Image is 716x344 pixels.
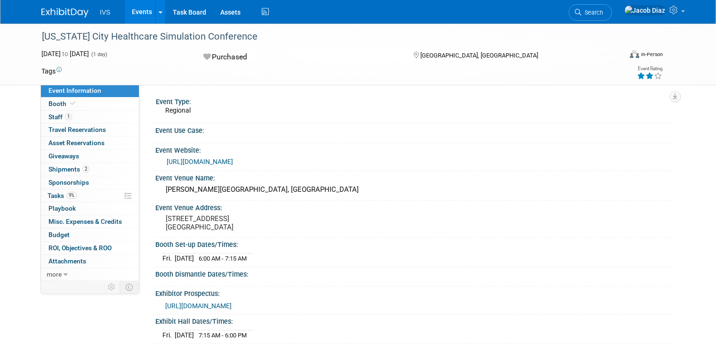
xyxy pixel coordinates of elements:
div: Event Rating [637,66,662,71]
div: Event Format [571,49,663,63]
img: Jacob Diaz [624,5,666,16]
span: Regional [165,106,191,114]
span: Tasks [48,192,77,199]
a: Sponsorships [41,176,139,189]
div: [PERSON_NAME][GEOGRAPHIC_DATA], [GEOGRAPHIC_DATA] [162,182,668,197]
div: Purchased [201,49,398,66]
div: In-Person [641,51,663,58]
pre: [STREET_ADDRESS] [GEOGRAPHIC_DATA] [166,214,362,231]
img: Format-Inperson.png [630,50,639,58]
span: 6:00 AM - 7:15 AM [199,255,247,262]
span: to [61,50,70,57]
span: Travel Reservations [48,126,106,133]
span: 9% [66,192,77,199]
a: Attachments [41,255,139,268]
a: Booth [41,98,139,110]
span: Playbook [48,205,76,212]
a: Tasks9% [41,189,139,202]
span: Event Information [48,87,101,94]
span: Shipments [48,165,89,173]
td: Fri. [162,254,175,263]
span: 2 [82,165,89,172]
span: 7:15 AM - 6:00 PM [199,332,247,339]
span: Giveaways [48,152,79,160]
a: ROI, Objectives & ROO [41,242,139,254]
img: ExhibitDay [41,8,88,17]
span: Attachments [48,257,86,265]
a: Misc. Expenses & Credits [41,215,139,228]
a: Search [569,4,612,21]
span: ROI, Objectives & ROO [48,244,112,252]
span: [GEOGRAPHIC_DATA], [GEOGRAPHIC_DATA] [420,52,538,59]
span: IVS [100,8,111,16]
div: Booth Dismantle Dates/Times: [155,267,675,279]
span: Booth [48,100,77,107]
a: Staff1 [41,111,139,123]
span: Budget [48,231,70,238]
a: [URL][DOMAIN_NAME] [167,158,233,165]
div: Event Use Case: [155,123,675,135]
div: Event Type: [156,95,670,106]
i: Booth reservation complete [71,101,75,106]
div: Exhibit Hall Dates/Times: [155,314,675,326]
td: [DATE] [175,254,194,263]
div: Event Website: [155,143,675,155]
a: Event Information [41,84,139,97]
span: (1 day) [90,51,107,57]
td: Personalize Event Tab Strip [104,281,120,293]
a: Shipments2 [41,163,139,176]
span: Asset Reservations [48,139,105,147]
a: Giveaways [41,150,139,163]
span: Staff [48,113,72,121]
td: [DATE] [175,330,194,340]
a: Playbook [41,202,139,215]
span: Sponsorships [48,179,89,186]
span: Search [581,9,603,16]
span: 1 [65,113,72,120]
a: Travel Reservations [41,123,139,136]
td: Toggle Event Tabs [120,281,139,293]
div: [US_STATE] City Healthcare Simulation Conference [39,28,610,45]
a: [URL][DOMAIN_NAME] [165,302,232,310]
div: Booth Set-up Dates/Times: [155,238,675,249]
span: more [47,270,62,278]
td: Fri. [162,330,175,340]
span: [DATE] [DATE] [41,50,89,57]
div: Event Venue Address: [155,201,675,213]
td: Tags [41,66,62,76]
a: more [41,268,139,281]
span: Misc. Expenses & Credits [48,218,122,225]
a: Asset Reservations [41,137,139,149]
div: Event Venue Name: [155,171,675,183]
div: Exhibitor Prospectus: [155,287,675,298]
a: Budget [41,229,139,241]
